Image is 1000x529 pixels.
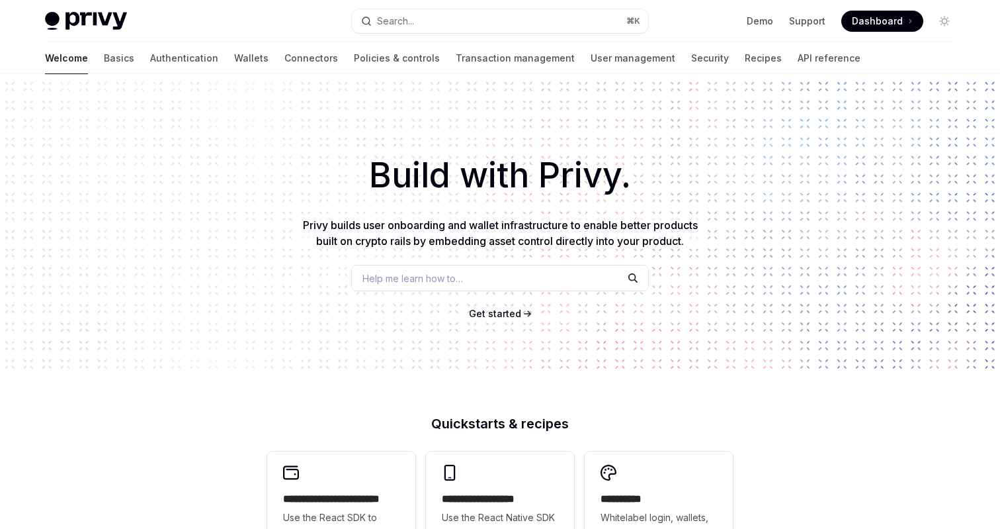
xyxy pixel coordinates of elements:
button: Open search [352,9,648,33]
a: Security [691,42,729,74]
span: Get started [469,308,521,319]
a: Transaction management [456,42,575,74]
a: Welcome [45,42,88,74]
a: Basics [104,42,134,74]
a: Dashboard [841,11,923,32]
a: Wallets [234,42,269,74]
a: Connectors [284,42,338,74]
a: Authentication [150,42,218,74]
a: Recipes [745,42,782,74]
a: Support [789,15,825,28]
span: Help me learn how to… [362,271,463,285]
span: Privy builds user onboarding and wallet infrastructure to enable better products built on crypto ... [303,218,698,248]
a: Demo [747,15,773,28]
img: light logo [45,12,127,30]
h2: Quickstarts & recipes [267,417,733,430]
a: Policies & controls [354,42,440,74]
span: Dashboard [852,15,903,28]
a: API reference [798,42,860,74]
div: Search... [377,13,414,29]
span: ⌘ K [626,16,640,26]
button: Toggle dark mode [934,11,955,32]
a: Get started [469,307,521,320]
a: User management [591,42,675,74]
h1: Build with Privy. [21,150,979,201]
